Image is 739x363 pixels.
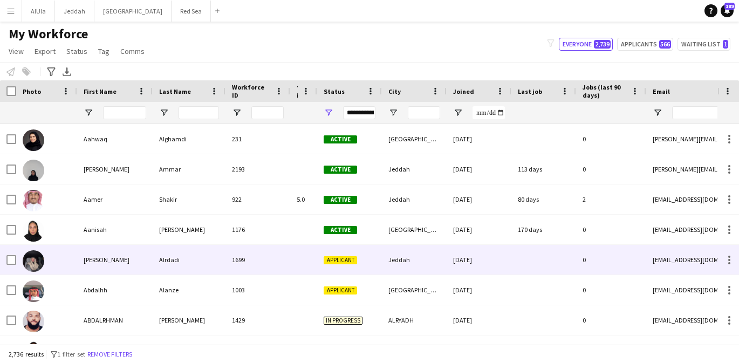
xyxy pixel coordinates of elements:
[94,44,114,58] a: Tag
[225,154,290,184] div: 2193
[85,348,134,360] button: Remove filters
[84,87,117,95] span: First Name
[518,87,542,95] span: Last job
[251,106,284,119] input: Workforce ID Filter Input
[576,184,646,214] div: 2
[511,215,576,244] div: 170 days
[576,124,646,154] div: 0
[9,46,24,56] span: View
[324,196,357,204] span: Active
[453,108,463,118] button: Open Filter Menu
[382,305,447,335] div: ALRYADH
[77,305,153,335] div: ABDALRHMAN
[23,280,44,302] img: Abdalhh Alanze
[324,226,357,234] span: Active
[382,154,447,184] div: Jeddah
[225,275,290,305] div: 1003
[57,350,85,358] span: 1 filter set
[153,184,225,214] div: Shakir
[576,275,646,305] div: 0
[408,106,440,119] input: City Filter Input
[23,250,44,272] img: Abdalaziz Alrdadi
[653,87,670,95] span: Email
[77,124,153,154] div: Aahwaq
[153,154,225,184] div: Ammar
[23,129,44,151] img: Aahwaq Alghamdi
[4,44,28,58] a: View
[77,275,153,305] div: Abdalhh
[382,245,447,275] div: Jeddah
[382,184,447,214] div: Jeddah
[9,26,88,42] span: My Workforce
[659,40,671,49] span: 566
[153,275,225,305] div: Alanze
[324,166,357,174] span: Active
[723,40,728,49] span: 1
[576,215,646,244] div: 0
[225,124,290,154] div: 231
[653,108,662,118] button: Open Filter Menu
[617,38,673,51] button: Applicants566
[179,106,219,119] input: Last Name Filter Input
[388,108,398,118] button: Open Filter Menu
[576,305,646,335] div: 0
[388,87,401,95] span: City
[66,46,87,56] span: Status
[225,215,290,244] div: 1176
[324,317,362,325] span: In progress
[594,40,611,49] span: 2,739
[447,124,511,154] div: [DATE]
[232,108,242,118] button: Open Filter Menu
[45,65,58,78] app-action-btn: Advanced filters
[473,106,505,119] input: Joined Filter Input
[35,46,56,56] span: Export
[153,124,225,154] div: Alghamdi
[159,108,169,118] button: Open Filter Menu
[98,46,110,56] span: Tag
[511,154,576,184] div: 113 days
[22,1,55,22] button: AlUla
[77,154,153,184] div: [PERSON_NAME]
[153,245,225,275] div: Alrdadi
[721,4,734,17] a: 189
[55,1,94,22] button: Jeddah
[447,215,511,244] div: [DATE]
[290,184,317,214] div: 5.0
[324,256,357,264] span: Applicant
[324,135,357,143] span: Active
[324,108,333,118] button: Open Filter Menu
[77,215,153,244] div: Aanisah
[94,1,172,22] button: [GEOGRAPHIC_DATA]
[576,245,646,275] div: 0
[23,190,44,211] img: Aamer Shakir
[23,160,44,181] img: Aalya Ammar
[153,215,225,244] div: [PERSON_NAME]
[511,184,576,214] div: 80 days
[559,38,613,51] button: Everyone2,739
[60,65,73,78] app-action-btn: Export XLSX
[232,83,271,99] span: Workforce ID
[576,154,646,184] div: 0
[225,245,290,275] div: 1699
[23,87,41,95] span: Photo
[447,245,511,275] div: [DATE]
[324,87,345,95] span: Status
[23,220,44,242] img: Aanisah Schroeder
[77,245,153,275] div: [PERSON_NAME]
[62,44,92,58] a: Status
[297,67,298,115] span: Rating
[447,275,511,305] div: [DATE]
[382,275,447,305] div: [GEOGRAPHIC_DATA]
[447,154,511,184] div: [DATE]
[724,3,735,10] span: 189
[583,83,627,99] span: Jobs (last 90 days)
[678,38,730,51] button: Waiting list1
[382,215,447,244] div: [GEOGRAPHIC_DATA]
[159,87,191,95] span: Last Name
[84,108,93,118] button: Open Filter Menu
[153,305,225,335] div: [PERSON_NAME]
[103,106,146,119] input: First Name Filter Input
[120,46,145,56] span: Comms
[30,44,60,58] a: Export
[453,87,474,95] span: Joined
